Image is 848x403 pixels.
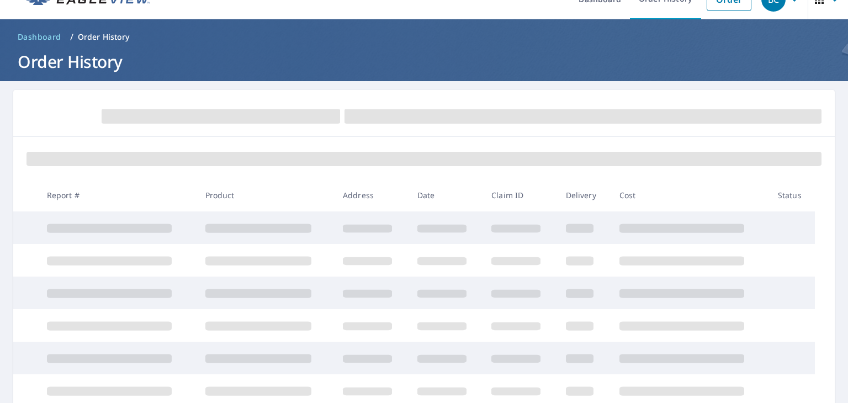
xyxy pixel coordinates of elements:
th: Delivery [557,179,611,211]
th: Status [769,179,815,211]
a: Dashboard [13,28,66,46]
p: Order History [78,31,130,43]
span: Dashboard [18,31,61,43]
nav: breadcrumb [13,28,835,46]
li: / [70,30,73,44]
th: Address [334,179,409,211]
h1: Order History [13,50,835,73]
th: Product [197,179,335,211]
th: Date [409,179,483,211]
th: Report # [38,179,197,211]
th: Claim ID [483,179,557,211]
th: Cost [611,179,769,211]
